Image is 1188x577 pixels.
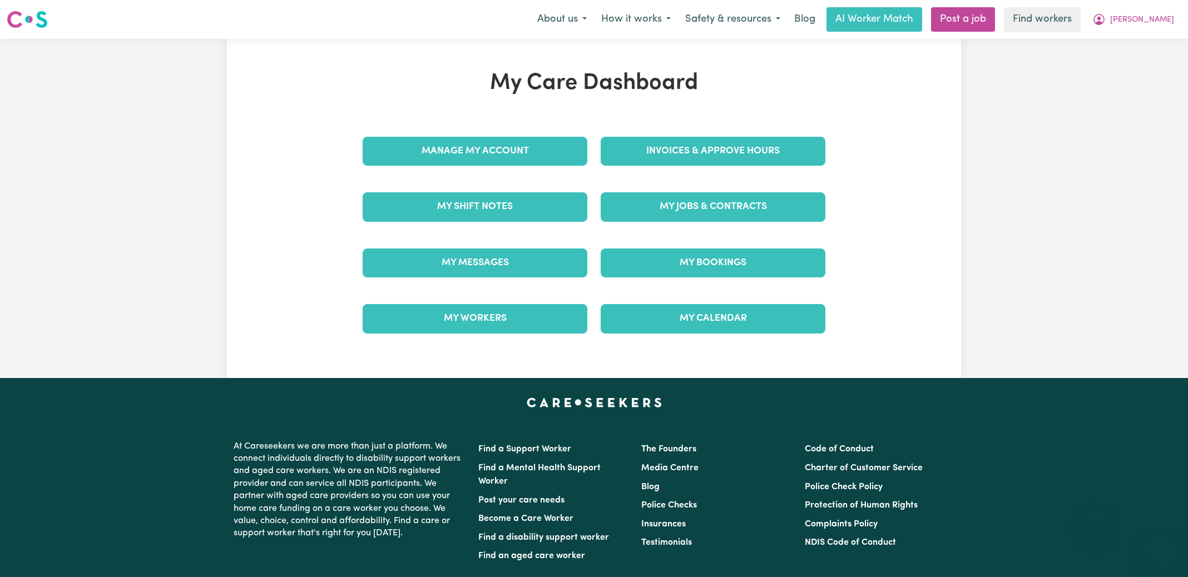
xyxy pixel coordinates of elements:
[527,398,662,407] a: Careseekers home page
[363,304,587,333] a: My Workers
[1004,7,1081,32] a: Find workers
[788,7,822,32] a: Blog
[641,464,699,472] a: Media Centre
[805,483,883,491] a: Police Check Policy
[805,501,918,510] a: Protection of Human Rights
[678,8,788,31] button: Safety & resources
[641,520,686,529] a: Insurances
[931,7,995,32] a: Post a job
[530,8,594,31] button: About us
[601,304,825,333] a: My Calendar
[7,9,48,29] img: Careseekers logo
[363,248,587,277] a: My Messages
[478,514,573,523] a: Become a Care Worker
[594,8,678,31] button: How it works
[1110,14,1174,26] span: [PERSON_NAME]
[478,464,601,486] a: Find a Mental Health Support Worker
[1084,506,1106,528] iframe: Close message
[478,533,609,542] a: Find a disability support worker
[641,445,696,454] a: The Founders
[805,520,878,529] a: Complaints Policy
[641,501,697,510] a: Police Checks
[641,483,660,491] a: Blog
[805,538,896,547] a: NDIS Code of Conduct
[601,248,825,277] a: My Bookings
[826,7,922,32] a: AI Worker Match
[478,445,571,454] a: Find a Support Worker
[805,445,874,454] a: Code of Conduct
[478,496,565,505] a: Post your care needs
[363,192,587,221] a: My Shift Notes
[641,538,692,547] a: Testimonials
[1085,8,1181,31] button: My Account
[234,436,465,544] p: At Careseekers we are more than just a platform. We connect individuals directly to disability su...
[478,551,585,560] a: Find an aged care worker
[805,464,923,472] a: Charter of Customer Service
[7,7,48,32] a: Careseekers logo
[601,192,825,221] a: My Jobs & Contracts
[363,137,587,166] a: Manage My Account
[601,137,825,166] a: Invoices & Approve Hours
[1144,533,1179,568] iframe: Button to launch messaging window
[356,70,832,97] h1: My Care Dashboard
